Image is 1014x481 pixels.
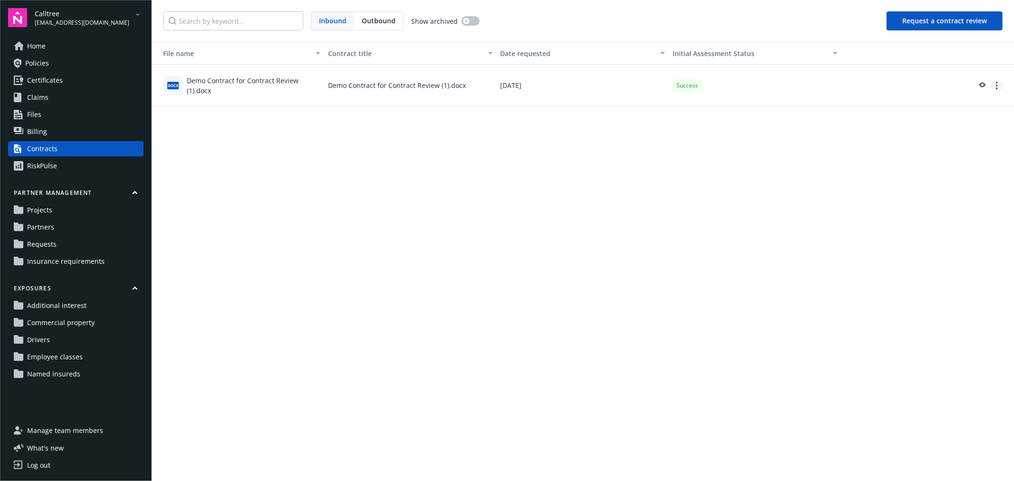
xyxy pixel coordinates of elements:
span: Partners [27,220,54,235]
span: Show archived [411,16,458,26]
div: File name [155,48,310,58]
div: Contract title [328,48,483,58]
div: Demo Contract for Contract Review (1).docx [324,65,497,106]
a: Requests [8,237,144,252]
div: Date requested [501,48,655,58]
span: Projects [27,202,52,218]
a: Commercial property [8,315,144,330]
span: Requests [27,237,57,252]
span: Inbound [319,16,347,26]
a: Contracts [8,141,144,156]
span: Employee classes [27,349,83,365]
a: Projects [8,202,144,218]
button: Partner management [8,189,144,201]
div: Toggle SortBy [673,48,827,58]
div: Demo Contract for Contract Review (1).docx [187,76,320,96]
a: Employee classes [8,349,144,365]
a: Partners [8,220,144,235]
span: Initial Assessment Status [673,49,754,58]
a: RiskPulse [8,158,144,173]
button: Calltree[EMAIL_ADDRESS][DOMAIN_NAME]arrowDropDown [35,8,144,27]
span: What ' s new [27,443,64,453]
a: Billing [8,124,144,139]
span: Files [27,107,41,122]
span: Claims [27,90,48,105]
a: preview [976,80,987,91]
a: Manage team members [8,423,144,438]
span: Named insureds [27,366,80,382]
span: Calltree [35,9,129,19]
span: Additional interest [27,298,87,313]
span: Billing [27,124,47,139]
span: Policies [25,56,49,71]
span: docx [167,82,179,89]
div: Toggle SortBy [155,48,310,58]
button: What's new [8,443,79,453]
div: RiskPulse [27,158,57,173]
a: Named insureds [8,366,144,382]
span: Manage team members [27,423,103,438]
a: arrowDropDown [132,9,144,20]
span: Commercial property [27,315,95,330]
span: Outbound [362,16,396,26]
a: Files [8,107,144,122]
div: Log out [27,458,50,473]
a: Additional interest [8,298,144,313]
span: Outbound [354,12,403,30]
a: Claims [8,90,144,105]
img: navigator-logo.svg [8,8,27,27]
a: more [991,80,1003,91]
div: [DATE] [497,65,669,106]
div: Contracts [27,141,58,156]
button: Request a contract review [887,11,1003,30]
span: Home [27,38,46,54]
span: Inbound [311,12,354,30]
span: Drivers [27,332,50,347]
a: Policies [8,56,144,71]
span: [EMAIL_ADDRESS][DOMAIN_NAME] [35,19,129,27]
a: Drivers [8,332,144,347]
a: Home [8,38,144,54]
a: Certificates [8,73,144,88]
button: Date requested [497,42,669,65]
button: Contract title [324,42,497,65]
a: Insurance requirements [8,254,144,269]
span: Insurance requirements [27,254,105,269]
span: Certificates [27,73,63,88]
input: Search by keyword... [163,11,303,30]
span: Success [676,81,698,90]
button: Exposures [8,284,144,296]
